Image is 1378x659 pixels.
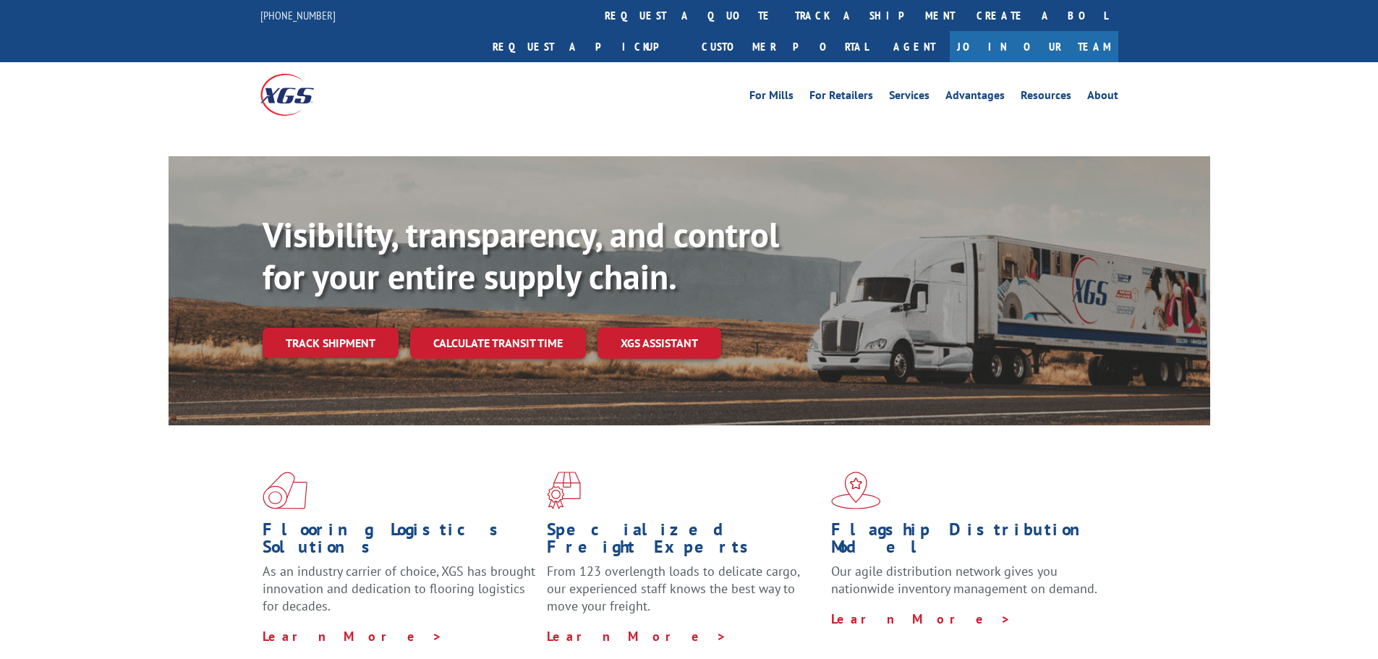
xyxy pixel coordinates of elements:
[945,90,1005,106] a: Advantages
[482,31,691,62] a: Request a pickup
[831,521,1105,563] h1: Flagship Distribution Model
[410,328,586,359] a: Calculate transit time
[263,563,535,614] span: As an industry carrier of choice, XGS has brought innovation and dedication to flooring logistics...
[263,628,443,645] a: Learn More >
[831,611,1011,627] a: Learn More >
[1021,90,1071,106] a: Resources
[547,521,820,563] h1: Specialized Freight Experts
[547,472,581,509] img: xgs-icon-focused-on-flooring-red
[263,521,536,563] h1: Flooring Logistics Solutions
[260,8,336,22] a: [PHONE_NUMBER]
[831,472,881,509] img: xgs-icon-flagship-distribution-model-red
[597,328,721,359] a: XGS ASSISTANT
[263,328,399,358] a: Track shipment
[889,90,930,106] a: Services
[831,563,1097,597] span: Our agile distribution network gives you nationwide inventory management on demand.
[547,628,727,645] a: Learn More >
[263,212,779,299] b: Visibility, transparency, and control for your entire supply chain.
[263,472,307,509] img: xgs-icon-total-supply-chain-intelligence-red
[1087,90,1118,106] a: About
[879,31,950,62] a: Agent
[691,31,879,62] a: Customer Portal
[547,563,820,627] p: From 123 overlength loads to delicate cargo, our experienced staff knows the best way to move you...
[749,90,794,106] a: For Mills
[950,31,1118,62] a: Join Our Team
[809,90,873,106] a: For Retailers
